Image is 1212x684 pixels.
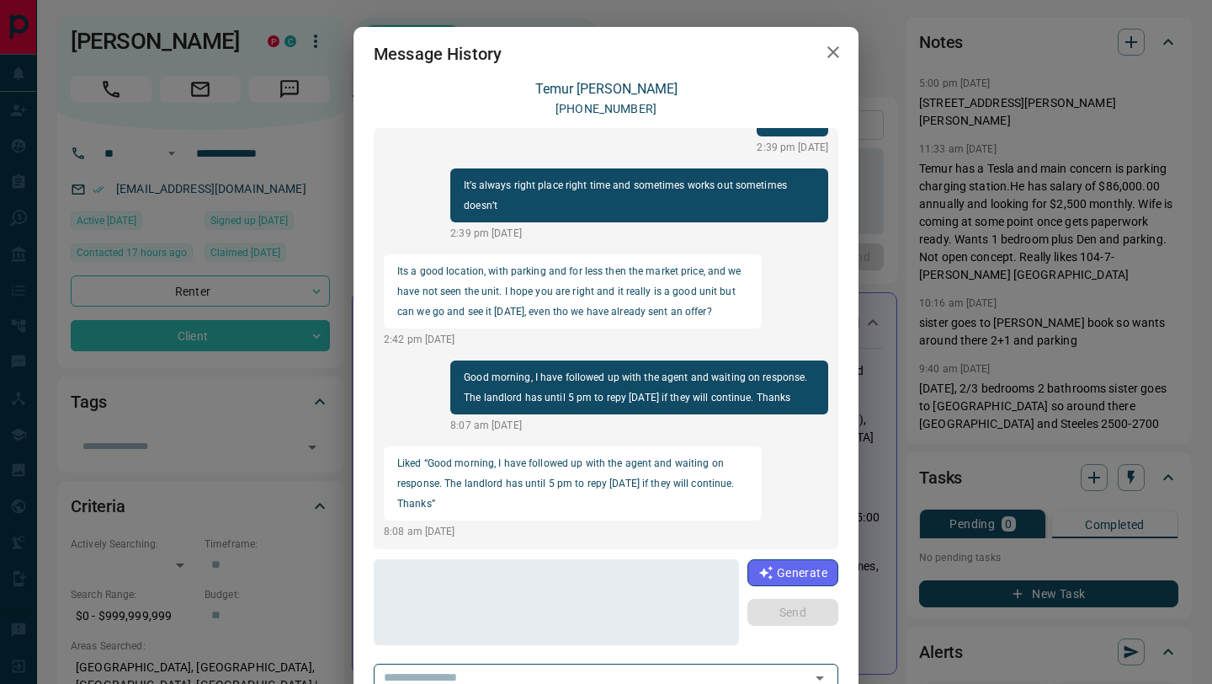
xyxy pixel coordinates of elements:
[397,261,748,322] p: Its a good location, with parking and for less then the market price, and we have not seen the un...
[555,100,656,118] p: [PHONE_NUMBER]
[464,367,815,408] p: Good morning, I have followed up with the agent and waiting on response. The landlord has until 5...
[384,332,762,347] p: 2:42 pm [DATE]
[397,453,748,514] p: Liked “Good morning, I have followed up with the agent and waiting on response. The landlord has ...
[450,226,828,241] p: 2:39 pm [DATE]
[450,418,828,433] p: 8:07 am [DATE]
[353,27,522,81] h2: Message History
[535,81,678,97] a: Temur [PERSON_NAME]
[757,140,828,155] p: 2:39 pm [DATE]
[464,175,815,216] p: It’s always right place right time and sometimes works out sometimes doesn’t
[384,524,762,539] p: 8:08 am [DATE]
[747,559,838,586] button: Generate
